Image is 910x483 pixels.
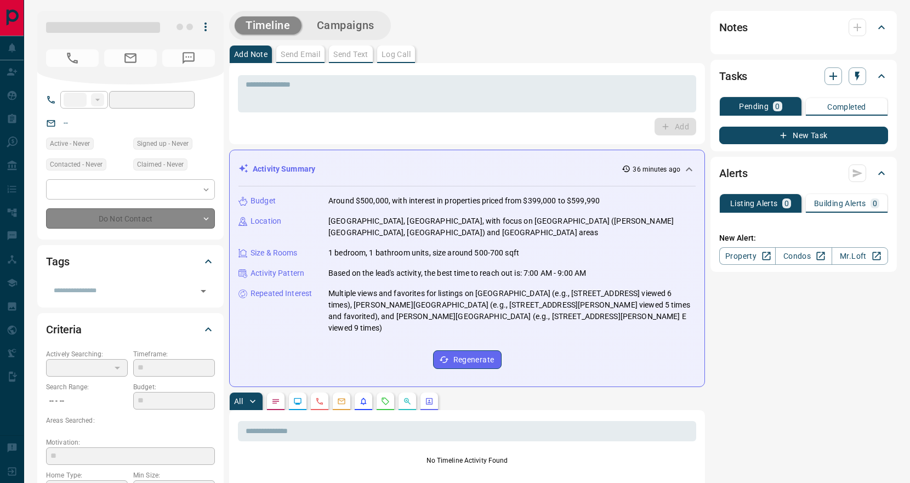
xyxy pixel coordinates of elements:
p: Timeframe: [133,349,215,359]
p: 0 [784,200,789,207]
p: [GEOGRAPHIC_DATA], [GEOGRAPHIC_DATA], with focus on [GEOGRAPHIC_DATA] ([PERSON_NAME][GEOGRAPHIC_D... [328,215,696,238]
p: Multiple views and favorites for listings on [GEOGRAPHIC_DATA] (e.g., [STREET_ADDRESS] viewed 6 t... [328,288,696,334]
p: New Alert: [719,232,888,244]
div: Tags [46,248,215,275]
h2: Alerts [719,164,748,182]
p: Building Alerts [814,200,866,207]
span: Claimed - Never [137,159,184,170]
a: Mr.Loft [832,247,888,265]
p: Home Type: [46,470,128,480]
p: Areas Searched: [46,416,215,425]
a: Condos [775,247,832,265]
p: Repeated Interest [251,288,312,299]
span: No Email [104,49,157,67]
div: Do Not Contact [46,208,215,229]
p: Motivation: [46,437,215,447]
h2: Tasks [719,67,747,85]
p: Actively Searching: [46,349,128,359]
button: Timeline [235,16,302,35]
p: Around $500,000, with interest in properties priced from $399,000 to $599,990 [328,195,600,207]
svg: Emails [337,397,346,406]
div: Alerts [719,160,888,186]
button: Campaigns [306,16,385,35]
p: Add Note [234,50,268,58]
div: Criteria [46,316,215,343]
span: Signed up - Never [137,138,189,149]
p: Search Range: [46,382,128,392]
p: -- - -- [46,392,128,410]
p: All [234,397,243,405]
p: No Timeline Activity Found [238,456,696,465]
h2: Notes [719,19,748,36]
svg: Listing Alerts [359,397,368,406]
span: Active - Never [50,138,90,149]
span: Contacted - Never [50,159,103,170]
svg: Calls [315,397,324,406]
p: Listing Alerts [730,200,778,207]
a: -- [64,118,68,127]
p: 36 minutes ago [633,164,680,174]
p: Location [251,215,281,227]
button: Regenerate [433,350,502,369]
div: Activity Summary36 minutes ago [238,159,696,179]
svg: Agent Actions [425,397,434,406]
p: Activity Pattern [251,268,304,279]
h2: Criteria [46,321,82,338]
button: New Task [719,127,888,144]
span: No Number [162,49,215,67]
p: Completed [827,103,866,111]
svg: Lead Browsing Activity [293,397,302,406]
p: 0 [873,200,877,207]
svg: Requests [381,397,390,406]
button: Open [196,283,211,299]
div: Tasks [719,63,888,89]
p: 1 bedroom, 1 bathroom units, size around 500-700 sqft [328,247,519,259]
svg: Notes [271,397,280,406]
p: 0 [775,103,780,110]
div: Notes [719,14,888,41]
a: Property [719,247,776,265]
svg: Opportunities [403,397,412,406]
p: Size & Rooms [251,247,298,259]
p: Min Size: [133,470,215,480]
p: Budget: [133,382,215,392]
p: Based on the lead's activity, the best time to reach out is: 7:00 AM - 9:00 AM [328,268,586,279]
p: Budget [251,195,276,207]
p: Activity Summary [253,163,315,175]
span: No Number [46,49,99,67]
p: Pending [739,103,769,110]
h2: Tags [46,253,69,270]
